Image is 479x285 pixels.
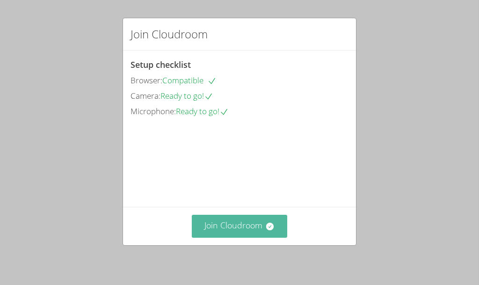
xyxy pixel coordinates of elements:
[160,90,213,101] span: Ready to go!
[162,75,217,86] span: Compatible
[176,106,229,117] span: Ready to go!
[131,90,160,101] span: Camera:
[131,59,191,70] span: Setup checklist
[131,106,176,117] span: Microphone:
[192,215,288,238] button: Join Cloudroom
[131,75,162,86] span: Browser:
[131,26,208,43] h2: Join Cloudroom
